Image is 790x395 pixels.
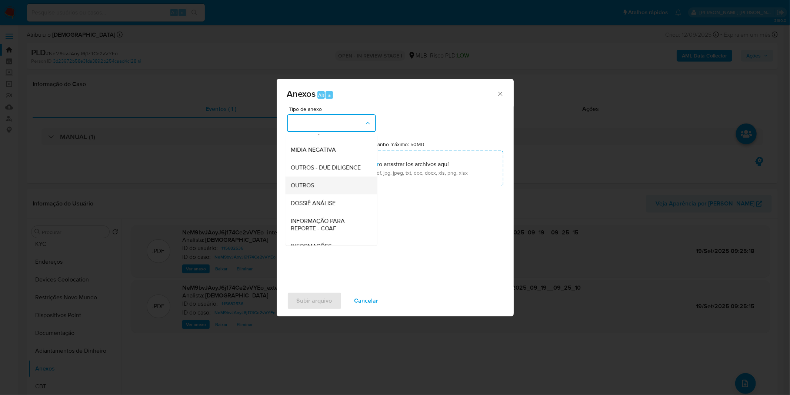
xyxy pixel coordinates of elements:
[345,292,388,310] button: Cancelar
[368,141,424,148] label: Tamanho máximo: 50MB
[354,293,379,309] span: Cancelar
[291,182,314,189] span: OUTROS
[287,87,316,100] span: Anexos
[285,52,377,263] ul: Tipo de anexo
[291,164,361,171] span: OUTROS - DUE DILIGENCE
[318,92,324,99] span: Alt
[289,106,378,112] span: Tipo de anexo
[328,92,331,99] span: a
[291,128,362,136] span: INFORMAÇÃO SCREENING
[291,146,336,154] span: MIDIA NEGATIVA
[291,217,367,232] span: INFORMAÇÃO PARA REPORTE - COAF
[497,90,503,97] button: Cerrar
[291,200,336,207] span: DOSSIÊ ANÁLISE
[291,243,367,257] span: INFORMAÇÕES SOCIETÁRIAS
